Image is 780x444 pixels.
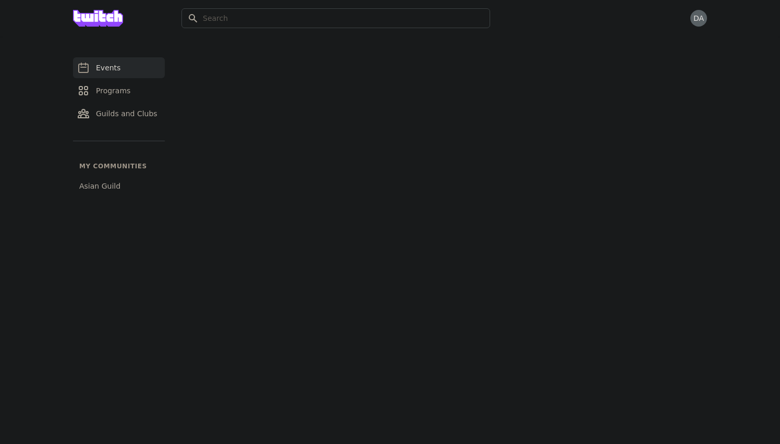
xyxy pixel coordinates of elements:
span: DA [693,15,704,22]
span: Guilds and Clubs [96,108,157,119]
a: Events [73,57,165,78]
img: Grove [73,10,123,27]
span: Asian Guild [79,181,120,191]
a: Guilds and Clubs [73,103,165,124]
nav: Sidebar [73,57,165,195]
a: Asian Guild [73,177,165,195]
button: DA [690,10,707,27]
span: Programs [96,85,130,96]
span: Events [96,63,120,73]
a: Programs [73,80,165,101]
p: My communities [73,162,165,170]
input: Search [181,8,490,28]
